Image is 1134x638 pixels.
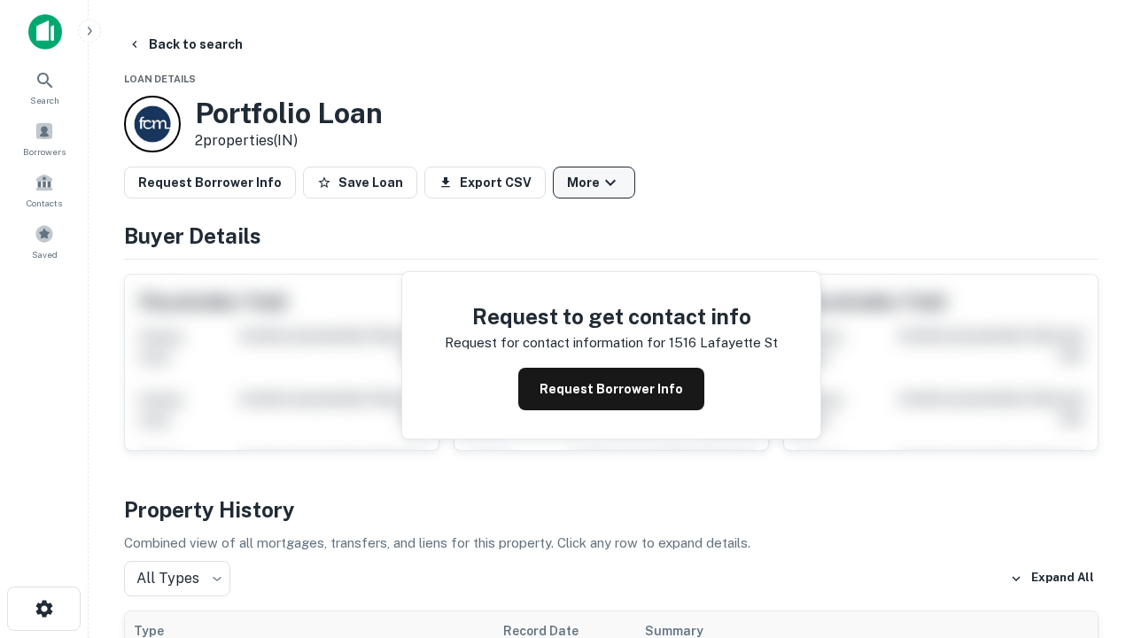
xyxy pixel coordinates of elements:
span: Loan Details [124,74,196,84]
button: Request Borrower Info [124,167,296,198]
button: More [553,167,635,198]
div: All Types [124,561,230,596]
h4: Request to get contact info [445,300,778,332]
a: Borrowers [5,114,83,162]
p: Combined view of all mortgages, transfers, and liens for this property. Click any row to expand d... [124,533,1099,554]
span: Saved [32,247,58,261]
button: Back to search [120,28,250,60]
button: Request Borrower Info [518,368,704,410]
iframe: Chat Widget [1045,496,1134,581]
p: 1516 lafayette st [669,332,778,354]
button: Export CSV [424,167,546,198]
button: Expand All [1006,565,1099,592]
h4: Buyer Details [124,220,1099,252]
h3: Portfolio Loan [195,97,383,130]
img: capitalize-icon.png [28,14,62,50]
a: Contacts [5,166,83,214]
p: Request for contact information for [445,332,665,354]
span: Search [30,93,59,107]
p: 2 properties (IN) [195,130,383,152]
button: Save Loan [303,167,417,198]
span: Contacts [27,196,62,210]
a: Saved [5,217,83,265]
a: Search [5,63,83,111]
span: Borrowers [23,144,66,159]
h4: Property History [124,494,1099,525]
